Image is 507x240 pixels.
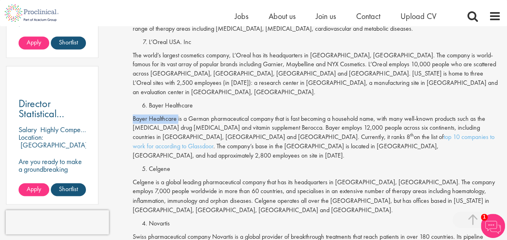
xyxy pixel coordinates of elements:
[149,38,501,47] li: L’Oreal USA. Inc
[6,210,109,234] iframe: reCAPTCHA
[149,164,501,174] li: Celgene
[27,38,41,46] span: Apply
[149,219,501,228] li: Novartis
[19,99,86,119] a: Director Statistical Programming, Oncology
[19,158,86,211] p: Are you ready to make a groundbreaking impact in the world of biotechnology? Join a growing compa...
[356,11,380,21] a: Contact
[481,214,505,238] img: Chatbot
[149,101,501,110] li: Bayer Healthcare
[410,132,413,138] sup: th
[51,183,86,196] a: Shortlist
[27,185,41,193] span: Apply
[133,114,501,160] p: Bayer Healthcare is a German pharmaceutical company that is fast becoming a household name, with ...
[316,11,336,21] a: Join us
[19,140,89,157] p: [GEOGRAPHIC_DATA], [GEOGRAPHIC_DATA]
[133,51,501,97] p: The world’s largest cosmetics company, L’Oreal has its headquarters in [GEOGRAPHIC_DATA], [GEOGRA...
[481,214,488,221] span: 1
[40,125,94,134] p: Highly Competitive
[133,133,494,150] a: top 10 companies to work for according to Glassdoor
[19,133,43,142] span: Location:
[19,183,49,196] a: Apply
[401,11,436,21] a: Upload CV
[19,97,76,141] span: Director Statistical Programming, Oncology
[269,11,296,21] a: About us
[19,36,49,49] a: Apply
[133,178,501,215] p: Celgene is a global leading pharmaceutical company that has its headquarters in [GEOGRAPHIC_DATA]...
[51,36,86,49] a: Shortlist
[19,125,37,134] span: Salary
[235,11,248,21] a: Jobs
